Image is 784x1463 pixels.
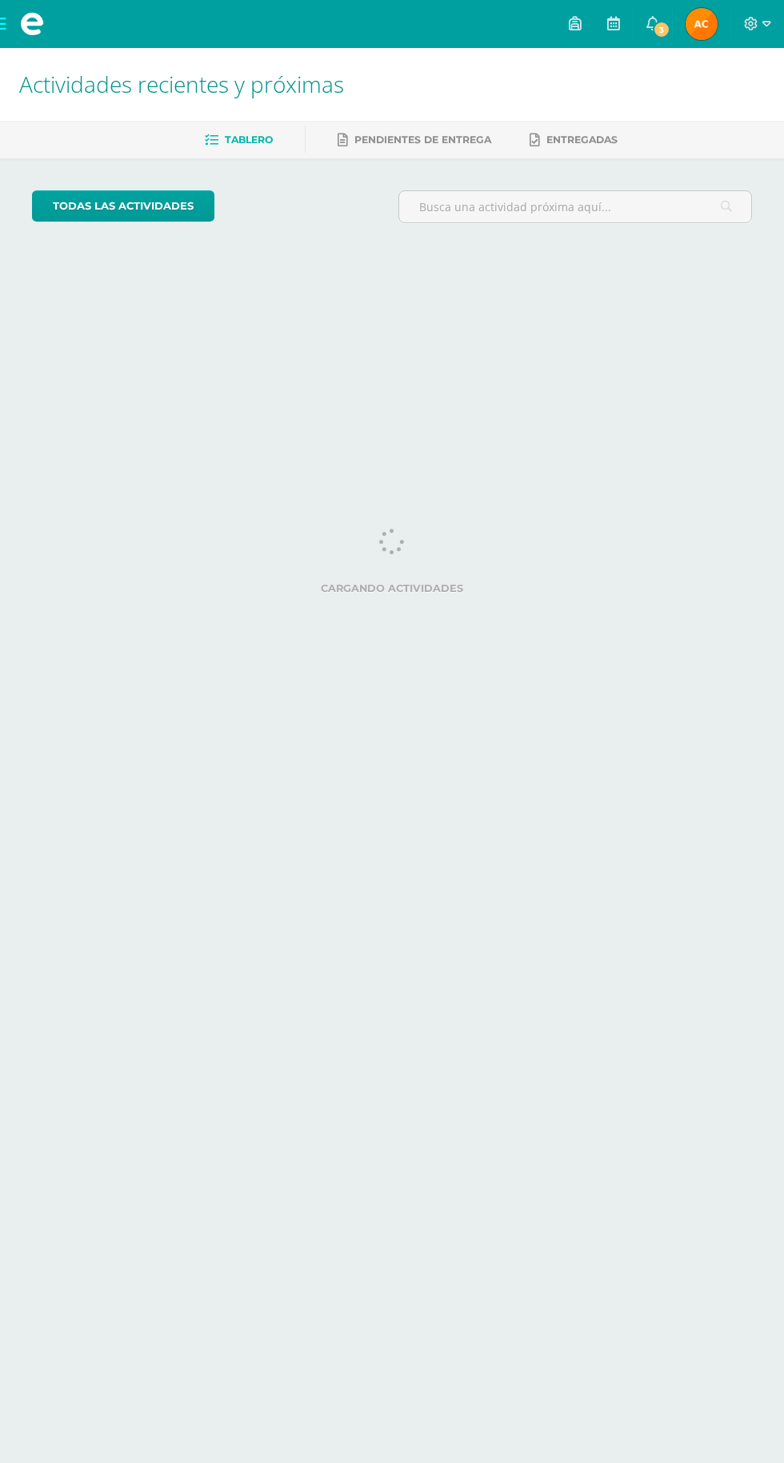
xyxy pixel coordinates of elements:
a: Entregadas [530,127,618,153]
img: 2790451410765bad2b69e4316271b4d3.png [686,8,718,40]
a: Tablero [205,127,273,153]
span: 3 [653,21,670,38]
a: todas las Actividades [32,190,214,222]
a: Pendientes de entrega [338,127,491,153]
label: Cargando actividades [32,582,752,594]
span: Actividades recientes y próximas [19,69,344,99]
input: Busca una actividad próxima aquí... [399,191,751,222]
span: Tablero [225,134,273,146]
span: Entregadas [546,134,618,146]
span: Pendientes de entrega [354,134,491,146]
